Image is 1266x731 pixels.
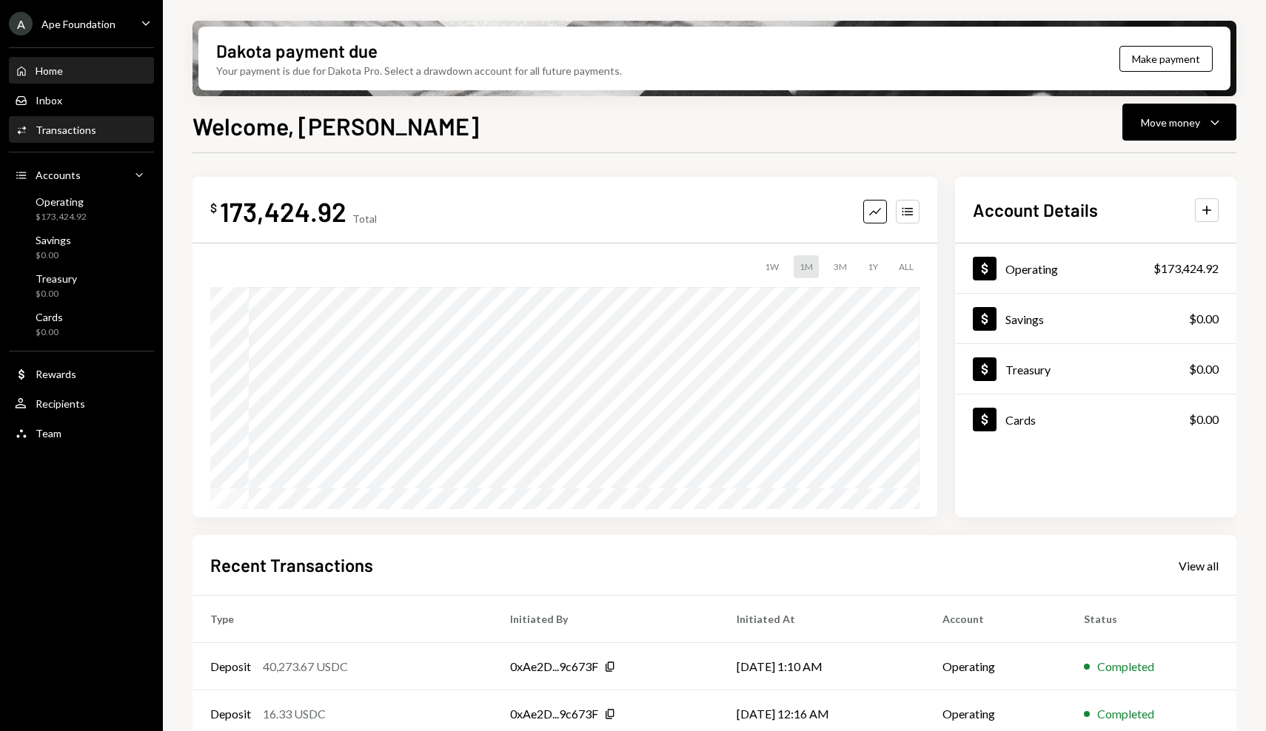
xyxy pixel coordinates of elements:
[893,255,920,278] div: ALL
[36,211,87,223] div: $173,424.92
[719,643,925,690] td: [DATE] 1:10 AM
[794,255,819,278] div: 1M
[216,38,378,63] div: Dakota payment due
[36,249,71,262] div: $0.00
[36,326,63,339] div: $0.00
[210,658,251,676] div: Deposit
[9,12,33,36] div: A
[9,420,154,446] a: Team
[9,57,154,84] a: Home
[1005,312,1044,326] div: Savings
[41,18,115,30] div: Ape Foundation
[1189,360,1219,378] div: $0.00
[9,87,154,113] a: Inbox
[1179,559,1219,573] div: View all
[828,255,853,278] div: 3M
[1005,363,1051,377] div: Treasury
[210,201,217,215] div: $
[192,596,492,643] th: Type
[210,553,373,577] h2: Recent Transactions
[925,643,1066,690] td: Operating
[955,394,1236,444] a: Cards$0.00
[1179,557,1219,573] a: View all
[263,705,326,723] div: 16.33 USDC
[9,116,154,143] a: Transactions
[263,658,348,676] div: 40,273.67 USDC
[36,124,96,136] div: Transactions
[1119,46,1213,72] button: Make payment
[36,234,71,246] div: Savings
[719,596,925,643] th: Initiated At
[36,397,85,410] div: Recipients
[1122,104,1236,141] button: Move money
[210,705,251,723] div: Deposit
[192,111,479,141] h1: Welcome, [PERSON_NAME]
[1005,413,1036,427] div: Cards
[955,294,1236,343] a: Savings$0.00
[925,596,1066,643] th: Account
[9,306,154,342] a: Cards$0.00
[1153,260,1219,277] div: $173,424.92
[955,243,1236,293] a: Operating$173,424.92
[973,198,1098,222] h2: Account Details
[1189,310,1219,328] div: $0.00
[1097,658,1154,676] div: Completed
[862,255,884,278] div: 1Y
[1005,262,1058,276] div: Operating
[1189,411,1219,428] div: $0.00
[1097,705,1154,723] div: Completed
[1066,596,1236,643] th: Status
[9,229,154,265] a: Savings$0.00
[220,195,346,228] div: 173,424.92
[955,344,1236,394] a: Treasury$0.00
[36,272,77,285] div: Treasury
[9,360,154,387] a: Rewards
[9,161,154,188] a: Accounts
[1141,115,1200,130] div: Move money
[9,191,154,226] a: Operating$173,424.92
[36,368,76,380] div: Rewards
[510,705,598,723] div: 0xAe2D...9c673F
[9,390,154,417] a: Recipients
[36,311,63,323] div: Cards
[510,658,598,676] div: 0xAe2D...9c673F
[759,255,785,278] div: 1W
[492,596,720,643] th: Initiated By
[36,64,63,77] div: Home
[36,427,61,439] div: Team
[36,169,81,181] div: Accounts
[9,268,154,303] a: Treasury$0.00
[36,288,77,300] div: $0.00
[352,212,377,225] div: Total
[216,63,622,78] div: Your payment is due for Dakota Pro. Select a drawdown account for all future payments.
[36,94,62,107] div: Inbox
[36,195,87,208] div: Operating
